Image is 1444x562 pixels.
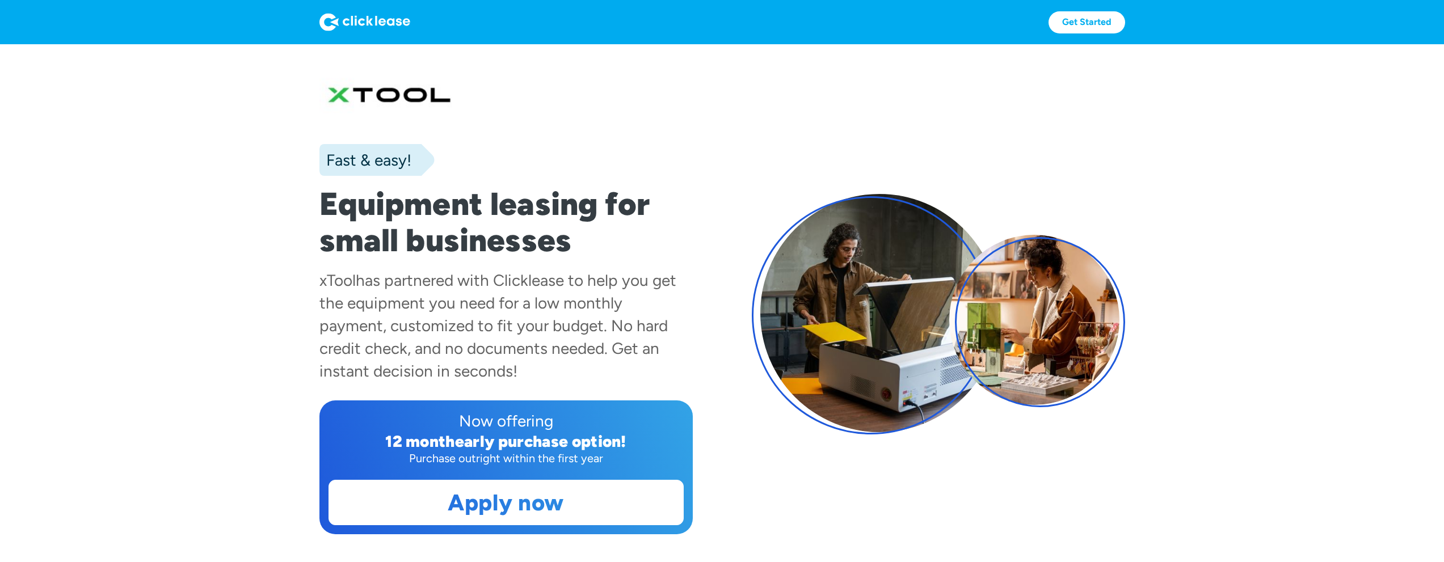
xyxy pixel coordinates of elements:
div: Purchase outright within the first year [329,450,684,466]
div: Now offering [329,409,684,432]
div: early purchase option! [455,432,626,451]
div: Fast & easy! [319,149,411,171]
a: Get Started [1049,11,1125,33]
div: has partnered with Clicklease to help you get the equipment you need for a low monthly payment, c... [319,271,676,381]
img: Logo [319,13,410,31]
div: xTool [319,271,356,290]
h1: Equipment leasing for small businesses [319,186,693,259]
div: 12 month [385,432,455,451]
a: Apply now [329,480,683,525]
